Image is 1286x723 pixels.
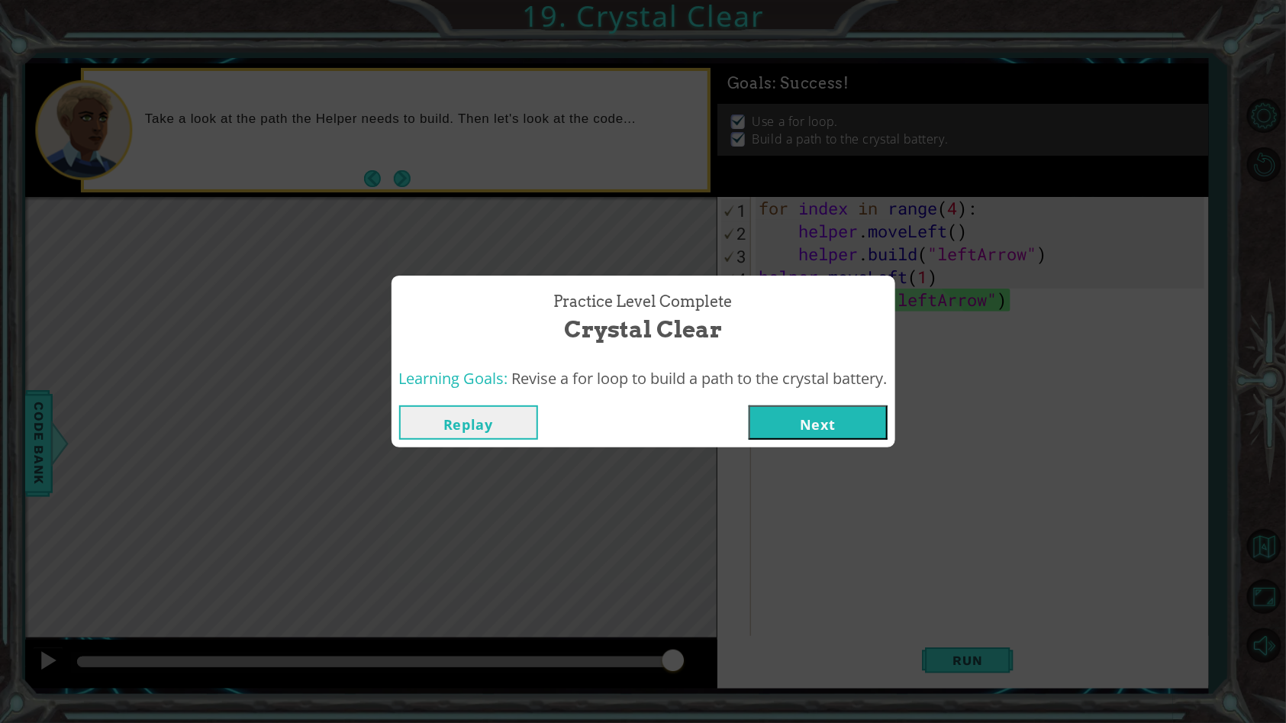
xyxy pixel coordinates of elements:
[564,313,722,346] span: Crystal Clear
[749,405,888,440] button: Next
[399,368,508,389] span: Learning Goals:
[399,405,538,440] button: Replay
[512,368,888,389] span: Revise a for loop to build a path to the crystal battery.
[554,291,733,313] span: Practice Level Complete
